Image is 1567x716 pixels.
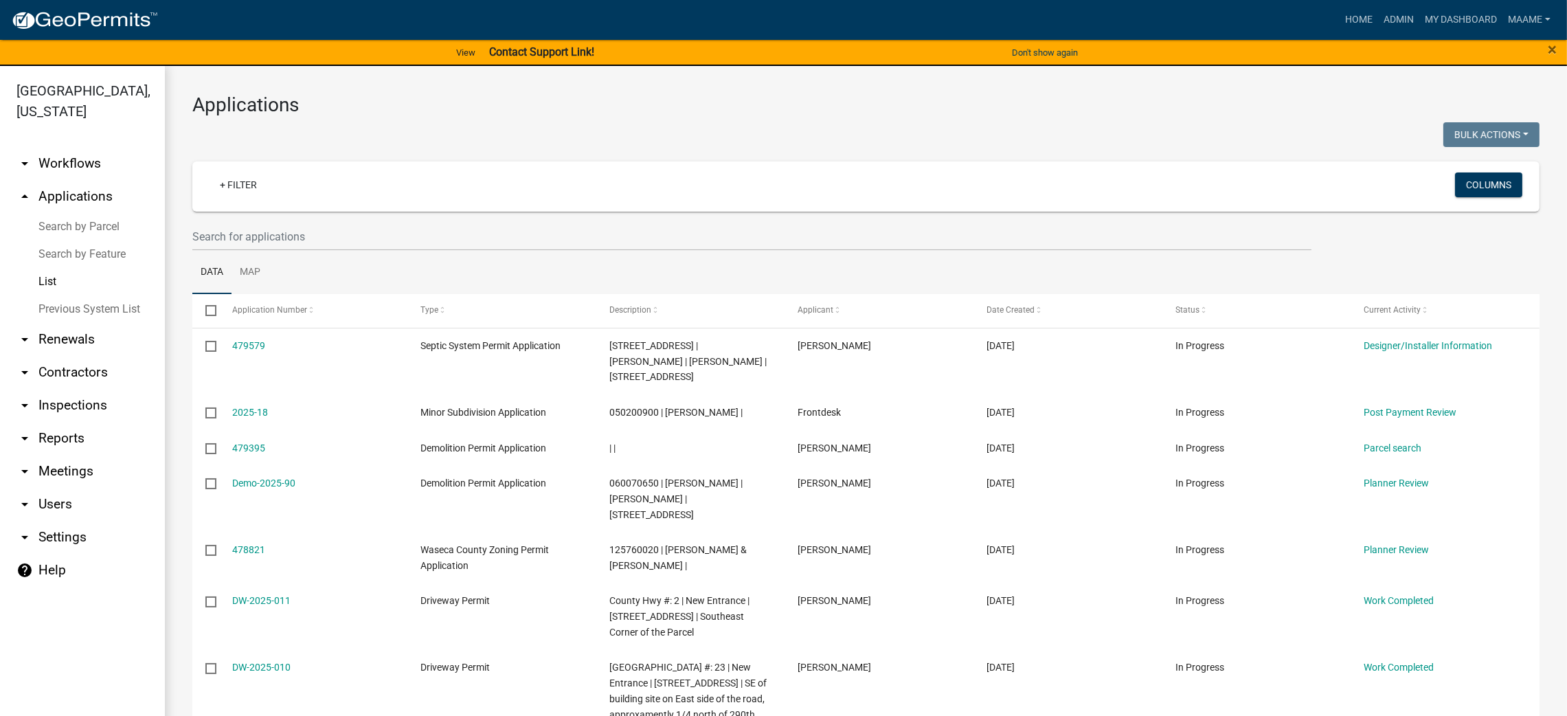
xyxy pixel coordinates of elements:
[1175,443,1224,454] span: In Progress
[420,443,546,454] span: Demolition Permit Application
[987,595,1015,606] span: 09/15/2025
[1175,544,1224,555] span: In Progress
[609,305,651,315] span: Description
[209,172,268,197] a: + Filter
[451,41,481,64] a: View
[192,294,218,327] datatable-header-cell: Select
[1340,7,1378,33] a: Home
[16,496,33,513] i: arrow_drop_down
[407,294,596,327] datatable-header-cell: Type
[1548,41,1557,58] button: Close
[798,407,842,418] span: Frontdesk
[232,478,295,489] a: Demo-2025-90
[232,407,268,418] a: 2025-18
[420,340,561,351] span: Septic System Permit Application
[16,188,33,205] i: arrow_drop_up
[1364,443,1422,454] a: Parcel search
[16,155,33,172] i: arrow_drop_down
[232,443,265,454] a: 479395
[420,662,490,673] span: Driveway Permit
[1175,595,1224,606] span: In Progress
[987,662,1015,673] span: 09/12/2025
[798,595,872,606] span: Kyle Skoglund
[609,478,743,520] span: 060070650 | JACOB M WOLFF | DANIELLE C WOLFF | 42860 CO LINE RD
[232,595,291,606] a: DW-2025-011
[1175,407,1224,418] span: In Progress
[987,443,1015,454] span: 09/16/2025
[798,478,872,489] span: Jacob Wolff
[232,251,269,295] a: Map
[987,305,1035,315] span: Date Created
[609,443,616,454] span: | |
[16,430,33,447] i: arrow_drop_down
[420,407,546,418] span: Minor Subdivision Application
[1443,122,1540,147] button: Bulk Actions
[798,443,872,454] span: Jacob Wolff
[1502,7,1556,33] a: Maame
[16,463,33,480] i: arrow_drop_down
[218,294,407,327] datatable-header-cell: Application Number
[232,662,291,673] a: DW-2025-010
[420,478,546,489] span: Demolition Permit Application
[798,340,872,351] span: Phillip Schleicher
[232,544,265,555] a: 478821
[1364,305,1421,315] span: Current Activity
[1364,544,1430,555] a: Planner Review
[420,544,549,571] span: Waseca County Zoning Permit Application
[16,364,33,381] i: arrow_drop_down
[973,294,1162,327] datatable-header-cell: Date Created
[609,544,747,571] span: 125760020 | LISA K & WILLIAM K POPPE |
[1175,662,1224,673] span: In Progress
[609,340,767,383] span: 33960 98TH ST | MICHAEL K ELLIS | BARBARA A PELSON-ELLIS |33960 98TH ST
[192,251,232,295] a: Data
[1455,172,1522,197] button: Columns
[987,478,1015,489] span: 09/16/2025
[987,340,1015,351] span: 09/16/2025
[1378,7,1419,33] a: Admin
[420,305,438,315] span: Type
[16,331,33,348] i: arrow_drop_down
[16,529,33,546] i: arrow_drop_down
[16,562,33,579] i: help
[16,397,33,414] i: arrow_drop_down
[1162,294,1351,327] datatable-header-cell: Status
[798,662,872,673] span: Daniel Kuhns
[1006,41,1083,64] button: Don't show again
[798,305,834,315] span: Applicant
[798,544,872,555] span: William Poppe
[1175,340,1224,351] span: In Progress
[1548,40,1557,59] span: ×
[1364,407,1457,418] a: Post Payment Review
[420,595,490,606] span: Driveway Permit
[609,407,743,418] span: 050200900 | GARY G MITTELSTEADT |
[785,294,973,327] datatable-header-cell: Applicant
[192,93,1540,117] h3: Applications
[1364,595,1434,606] a: Work Completed
[1364,340,1493,351] a: Designer/Installer Information
[987,544,1015,555] span: 09/15/2025
[1419,7,1502,33] a: My Dashboard
[489,45,594,58] strong: Contact Support Link!
[1175,478,1224,489] span: In Progress
[987,407,1015,418] span: 09/16/2025
[1364,478,1430,489] a: Planner Review
[1175,305,1199,315] span: Status
[1364,662,1434,673] a: Work Completed
[232,305,307,315] span: Application Number
[609,595,749,638] span: County Hwy #: 2 | New Entrance | 6583 360TH AVE | Southeast Corner of the Parcel
[232,340,265,351] a: 479579
[192,223,1311,251] input: Search for applications
[596,294,785,327] datatable-header-cell: Description
[1351,294,1540,327] datatable-header-cell: Current Activity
